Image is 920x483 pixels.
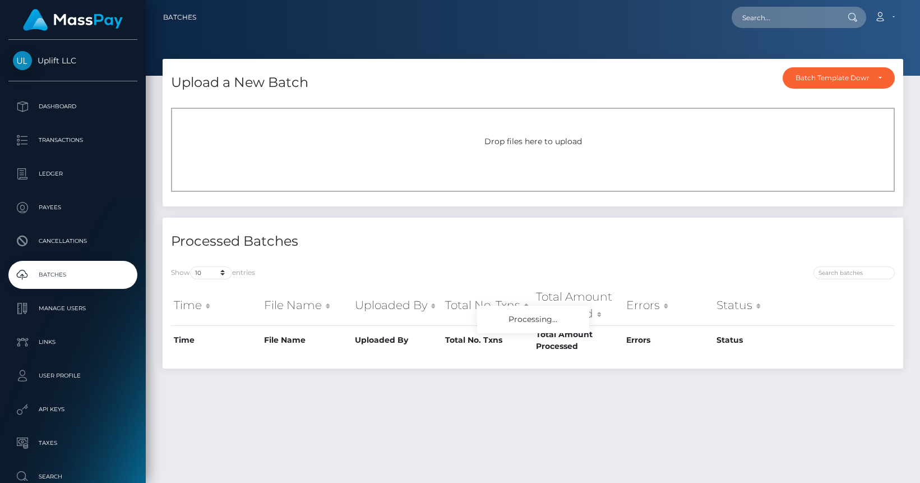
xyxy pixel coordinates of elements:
[8,56,137,66] span: Uplift LLC
[796,73,869,82] div: Batch Template Download
[8,194,137,222] a: Payees
[13,233,133,250] p: Cancellations
[163,6,196,29] a: Batches
[8,160,137,188] a: Ledger
[484,136,582,146] span: Drop files here to upload
[623,286,714,325] th: Errors
[13,367,133,384] p: User Profile
[171,73,308,93] h4: Upload a New Batch
[13,98,133,115] p: Dashboard
[13,132,133,149] p: Transactions
[8,261,137,289] a: Batches
[8,328,137,356] a: Links
[13,401,133,418] p: API Keys
[732,7,837,28] input: Search...
[477,306,589,333] div: Processing...
[352,286,442,325] th: Uploaded By
[623,325,714,355] th: Errors
[813,266,895,279] input: Search batches
[714,325,804,355] th: Status
[13,199,133,216] p: Payees
[8,295,137,323] a: Manage Users
[13,300,133,317] p: Manage Users
[261,325,352,355] th: File Name
[13,165,133,182] p: Ledger
[171,232,525,251] h4: Processed Batches
[13,435,133,452] p: Taxes
[442,286,533,325] th: Total No. Txns
[8,126,137,154] a: Transactions
[171,266,255,279] label: Show entries
[8,93,137,121] a: Dashboard
[13,266,133,283] p: Batches
[171,286,261,325] th: Time
[8,362,137,390] a: User Profile
[8,227,137,255] a: Cancellations
[533,286,623,325] th: Total Amount Processed
[352,325,442,355] th: Uploaded By
[261,286,352,325] th: File Name
[8,429,137,457] a: Taxes
[442,325,533,355] th: Total No. Txns
[714,286,804,325] th: Status
[190,266,232,279] select: Showentries
[533,325,623,355] th: Total Amount Processed
[783,67,895,89] button: Batch Template Download
[23,9,123,31] img: MassPay Logo
[8,395,137,424] a: API Keys
[13,51,32,70] img: Uplift LLC
[13,334,133,351] p: Links
[171,325,261,355] th: Time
